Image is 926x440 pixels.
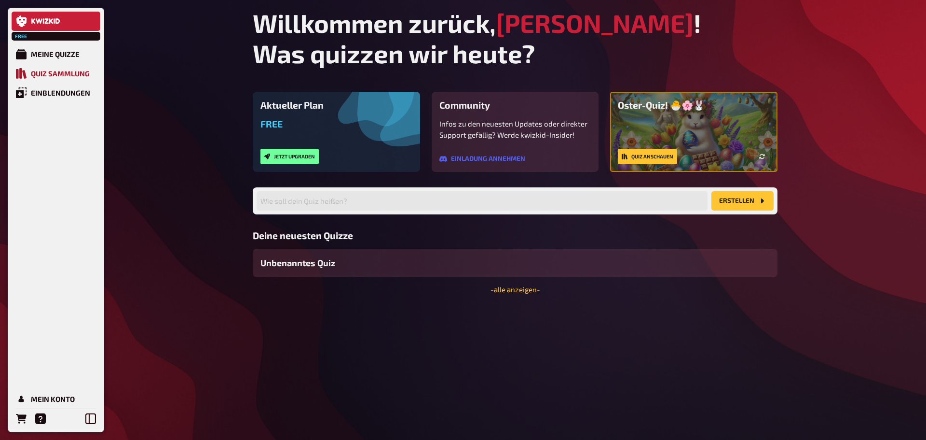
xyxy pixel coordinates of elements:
a: Meine Quizze [12,44,100,64]
h1: Willkommen zurück, ! Was quizzen wir heute? [253,8,777,69]
h3: Deine neuesten Quizze [253,230,777,241]
a: Einblendungen [12,83,100,102]
button: Erstellen [711,191,774,211]
button: Jetzt upgraden [260,149,319,164]
span: Free [13,33,30,39]
a: Unbenanntes Quiz [253,249,777,277]
h3: Oster-Quiz! 🐣🌸🐰 [618,99,770,111]
a: Mein Konto [12,389,100,409]
h3: Aktueller Plan [260,99,412,111]
h3: Community [439,99,591,111]
a: Quiz anschauen [618,149,677,164]
a: Quiz Sammlung [12,64,100,83]
div: Einblendungen [31,88,90,97]
span: [PERSON_NAME] [496,8,694,38]
div: Mein Konto [31,395,75,403]
input: Wie soll dein Quiz heißen? [257,191,708,211]
a: Einladung annehmen [439,155,525,163]
a: Hilfe [31,409,50,428]
div: Quiz Sammlung [31,69,90,78]
span: Free [260,118,283,129]
a: -alle anzeigen- [490,285,540,294]
div: Meine Quizze [31,50,80,58]
span: Unbenanntes Quiz [260,256,335,270]
a: Bestellungen [12,409,31,428]
p: Infos zu den neuesten Updates oder direkter Support gefällig? Werde kwizkid-Insider! [439,118,591,140]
